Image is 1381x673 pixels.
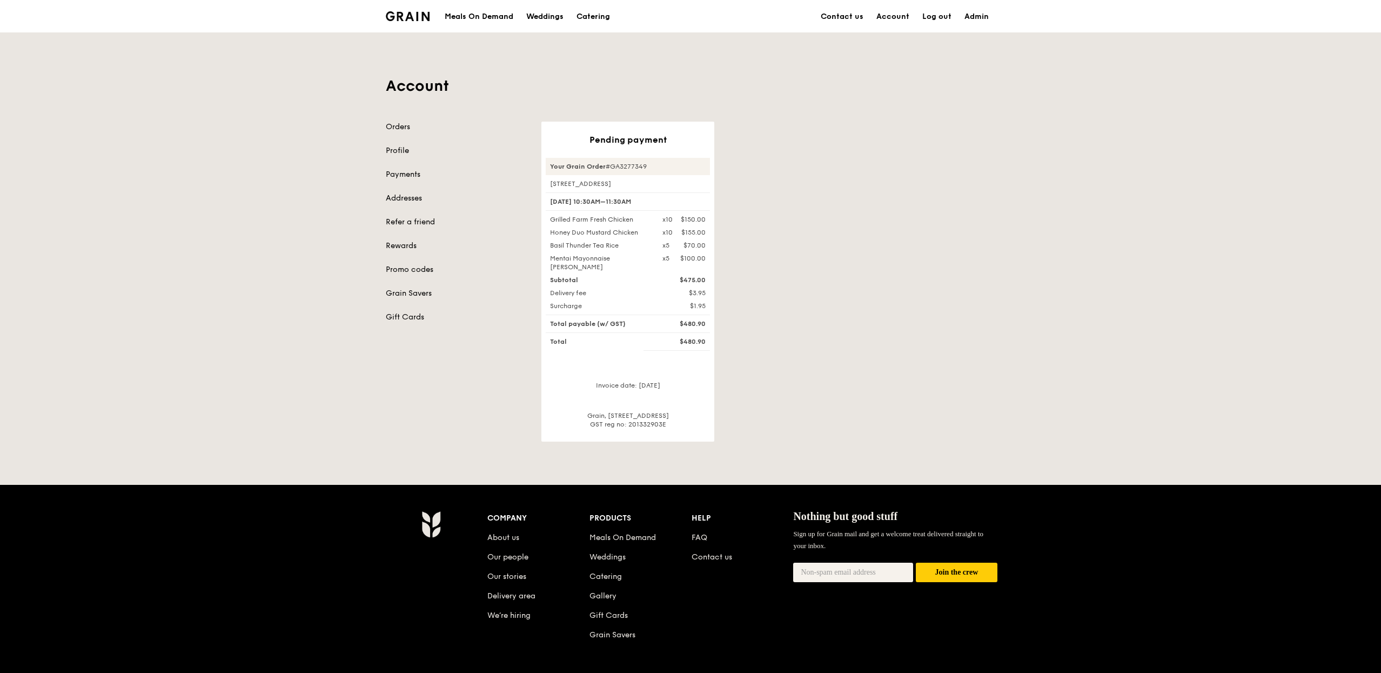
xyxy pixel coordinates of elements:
div: $3.95 [656,289,712,297]
span: Total payable (w/ GST) [550,320,626,328]
div: Meals On Demand [445,1,513,33]
a: Account [870,1,916,33]
a: Rewards [386,241,528,251]
a: Log out [916,1,958,33]
div: Grilled Farm Fresh Chicken [544,215,656,224]
div: Company [487,511,589,526]
div: #GA3277349 [546,158,710,175]
div: Total [544,337,656,346]
div: $100.00 [680,254,706,263]
a: Delivery area [487,591,535,601]
button: Join the crew [916,563,997,583]
div: $1.95 [656,302,712,310]
a: Gift Cards [589,611,628,620]
div: Weddings [526,1,564,33]
div: $70.00 [683,241,706,250]
div: Catering [576,1,610,33]
div: x5 [662,241,669,250]
a: Contact us [692,552,732,562]
a: Orders [386,122,528,132]
a: Our stories [487,572,526,581]
a: About us [487,533,519,542]
a: Contact us [814,1,870,33]
a: Catering [589,572,622,581]
div: Mentai Mayonnaise [PERSON_NAME] [544,254,656,271]
a: Catering [570,1,616,33]
div: [DATE] 10:30AM–11:30AM [546,192,710,211]
div: $150.00 [681,215,706,224]
a: Grain Savers [386,288,528,299]
a: Meals On Demand [589,533,656,542]
a: Our people [487,552,528,562]
div: Basil Thunder Tea Rice [544,241,656,250]
a: Payments [386,169,528,180]
strong: Your Grain Order [550,163,606,170]
div: Help [692,511,794,526]
a: Profile [386,145,528,156]
a: Gallery [589,591,616,601]
div: Subtotal [544,276,656,284]
div: Surcharge [544,302,656,310]
div: $480.90 [656,319,712,328]
div: $155.00 [681,228,706,237]
div: Pending payment [546,135,710,145]
img: Grain [421,511,440,538]
input: Non-spam email address [793,563,913,582]
a: Admin [958,1,995,33]
a: FAQ [692,533,707,542]
div: Honey Duo Mustard Chicken [544,228,656,237]
span: Nothing but good stuff [793,510,897,522]
a: Gift Cards [386,312,528,323]
img: Grain [386,11,430,21]
div: x10 [662,215,673,224]
a: Promo codes [386,264,528,275]
a: Refer a friend [386,217,528,228]
div: [STREET_ADDRESS] [546,179,710,188]
a: We’re hiring [487,611,531,620]
h1: Account [386,76,995,96]
a: Weddings [589,552,626,562]
a: Weddings [520,1,570,33]
div: Products [589,511,692,526]
div: $475.00 [656,276,712,284]
div: Invoice date: [DATE] [546,381,710,398]
div: Grain, [STREET_ADDRESS] GST reg no: 201332903E [546,411,710,429]
span: Sign up for Grain mail and get a welcome treat delivered straight to your inbox. [793,530,983,550]
div: $480.90 [656,337,712,346]
a: Grain Savers [589,630,635,639]
div: Delivery fee [544,289,656,297]
div: x5 [662,254,669,263]
a: Addresses [386,193,528,204]
div: x10 [662,228,673,237]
